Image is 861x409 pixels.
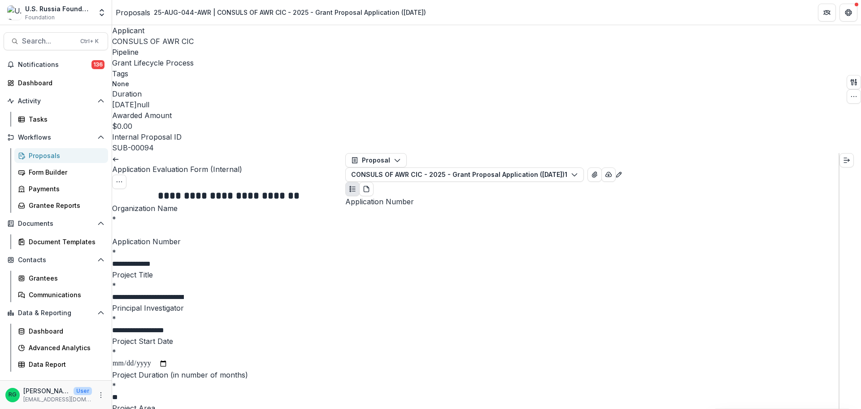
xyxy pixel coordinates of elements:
button: Open Documents [4,216,108,231]
div: Grantee Reports [29,201,101,210]
a: Proposals [14,148,108,163]
span: 136 [91,60,104,69]
span: Contacts [18,256,94,264]
button: Get Help [839,4,857,22]
a: Grantee Reports [14,198,108,213]
span: Search... [22,37,75,45]
nav: breadcrumb [116,6,430,19]
button: Expand right [839,153,854,167]
div: 25-AUG-044-AWR | CONSULS OF AWR CIC - 2025 - Grant Proposal Application ([DATE]) [154,8,426,17]
p: [EMAIL_ADDRESS][DOMAIN_NAME] [23,396,92,404]
p: Application Number [345,196,839,207]
p: Project Start Date [112,336,345,347]
p: Tags [112,68,194,79]
div: Proposals [29,151,101,160]
button: Search... [4,32,108,50]
button: Open Contacts [4,253,108,267]
button: Options [112,175,126,189]
img: U.S. Russia Foundation [7,5,22,20]
p: Awarded Amount [112,110,194,121]
p: Applicant [112,25,194,36]
a: Form Builder [14,165,108,180]
button: Open Workflows [4,130,108,145]
a: Tasks [14,112,108,127]
button: Proposal [345,153,407,167]
button: Open Data & Reporting [4,306,108,320]
a: Data Report [14,357,108,372]
div: Dashboard [18,78,101,88]
p: Internal Proposal ID [112,132,194,142]
button: PDF view [359,182,374,196]
p: Project Title [112,269,345,280]
a: Grantees [14,271,108,286]
div: Tasks [29,114,101,124]
div: Payments [29,184,101,194]
span: Documents [18,220,94,228]
button: View Attached Files [587,167,602,182]
p: Organization Name [112,203,345,214]
p: Pipeline [112,47,194,57]
p: [DATE]null [112,99,149,110]
button: Notifications136 [4,57,108,72]
div: Communications [29,290,101,299]
p: Grant Lifecycle Process [112,57,194,68]
button: Edit as form [615,168,622,179]
div: Grantees [29,273,101,283]
a: Dashboard [4,75,108,90]
span: Activity [18,97,94,105]
a: Payments [14,181,108,196]
p: SUB-00094 [112,142,154,153]
div: Advanced Analytics [29,343,101,352]
p: None [112,79,129,88]
span: Notifications [18,61,91,69]
p: [PERSON_NAME] [23,386,70,396]
button: Partners [818,4,836,22]
button: Open entity switcher [96,4,108,22]
button: CONSULS OF AWR CIC - 2025 - Grant Proposal Application ([DATE])1 [345,167,584,182]
p: Application Number [112,236,345,247]
div: U.S. Russia Foundation [25,4,92,13]
a: Advanced Analytics [14,340,108,355]
span: Data & Reporting [18,309,94,317]
a: Document Templates [14,234,108,249]
p: Project Duration (in number of months) [112,369,345,380]
div: Form Builder [29,167,101,177]
span: Workflows [18,134,94,141]
button: More [96,390,106,400]
p: $0.00 [112,121,132,132]
span: Foundation [25,13,55,22]
div: Data Report [29,360,101,369]
button: Plaintext view [345,182,360,196]
button: Open Activity [4,94,108,108]
a: Communications [14,287,108,302]
p: Principal Investigator [112,303,345,313]
div: Dashboard [29,326,101,336]
a: CONSULS OF AWR CIC [112,37,194,46]
a: Proposals [116,7,150,18]
a: Dashboard [14,324,108,339]
div: Document Templates [29,237,101,246]
h3: Application Evaluation Form (Internal) [112,164,345,175]
div: Ctrl + K [78,36,100,46]
p: Duration [112,88,194,99]
div: Ruslan Garipov [9,392,17,398]
p: User [74,387,92,395]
